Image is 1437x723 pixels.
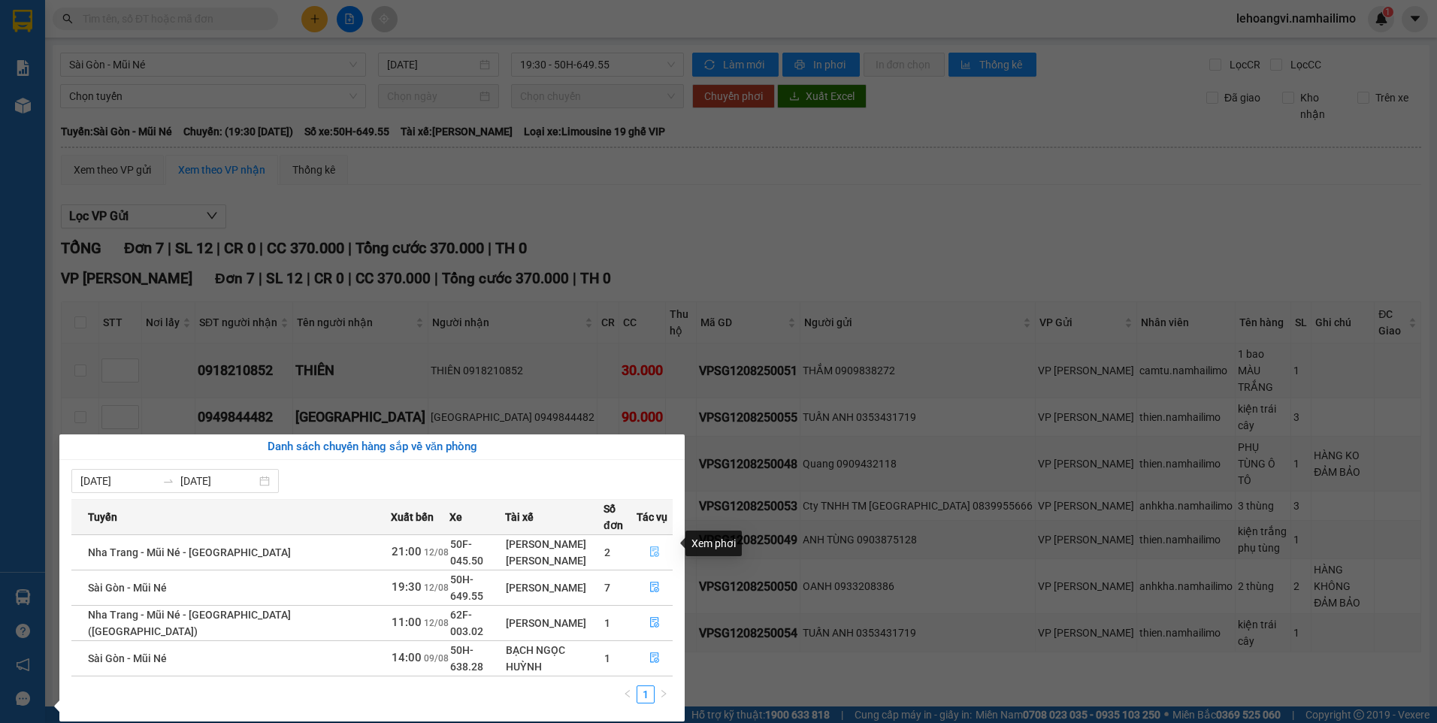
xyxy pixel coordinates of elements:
[637,611,672,635] button: file-done
[506,642,603,675] div: BẠCH NGỌC HUỲNH
[449,509,462,525] span: Xe
[649,546,660,558] span: file-done
[88,652,167,664] span: Sài Gòn - Mũi Né
[637,540,672,564] button: file-done
[88,582,167,594] span: Sài Gòn - Mũi Né
[162,475,174,487] span: to
[180,473,256,489] input: Đến ngày
[424,582,449,593] span: 12/08
[450,538,483,567] span: 50F-045.50
[637,646,672,670] button: file-done
[506,552,603,569] div: [PERSON_NAME]
[655,685,673,703] button: right
[604,546,610,558] span: 2
[506,579,603,596] div: [PERSON_NAME]
[450,644,483,673] span: 50H-638.28
[392,545,422,558] span: 21:00
[619,685,637,703] button: left
[424,653,449,664] span: 09/08
[88,609,291,637] span: Nha Trang - Mũi Né - [GEOGRAPHIC_DATA] ([GEOGRAPHIC_DATA])
[623,689,632,698] span: left
[71,438,673,456] div: Danh sách chuyến hàng sắp về văn phòng
[80,473,156,489] input: Từ ngày
[637,576,672,600] button: file-done
[604,501,636,534] span: Số đơn
[604,617,610,629] span: 1
[424,618,449,628] span: 12/08
[162,475,174,487] span: swap-right
[424,547,449,558] span: 12/08
[637,686,654,703] a: 1
[88,509,117,525] span: Tuyến
[88,546,291,558] span: Nha Trang - Mũi Né - [GEOGRAPHIC_DATA]
[649,652,660,664] span: file-done
[655,685,673,703] li: Next Page
[392,580,422,594] span: 19:30
[505,509,534,525] span: Tài xế
[450,609,483,637] span: 62F-003.02
[392,616,422,629] span: 11:00
[637,509,667,525] span: Tác vụ
[506,536,603,552] div: [PERSON_NAME]
[604,652,610,664] span: 1
[659,689,668,698] span: right
[619,685,637,703] li: Previous Page
[450,573,483,602] span: 50H-649.55
[392,651,422,664] span: 14:00
[649,617,660,629] span: file-done
[506,615,603,631] div: [PERSON_NAME]
[649,582,660,594] span: file-done
[604,582,610,594] span: 7
[637,685,655,703] li: 1
[685,531,742,556] div: Xem phơi
[391,509,434,525] span: Xuất bến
